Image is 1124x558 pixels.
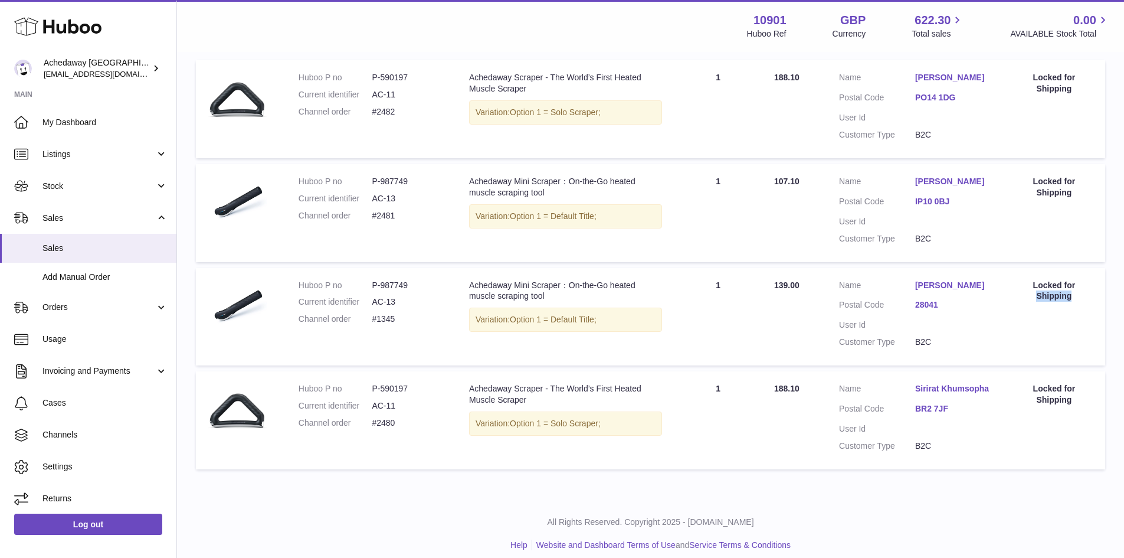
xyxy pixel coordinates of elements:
[532,540,791,551] li: and
[44,57,150,80] div: Achedaway [GEOGRAPHIC_DATA]
[912,12,964,40] a: 622.30 Total sales
[1073,12,1096,28] span: 0.00
[912,28,964,40] span: Total sales
[510,540,527,550] a: Help
[1010,28,1110,40] span: AVAILABLE Stock Total
[510,419,601,428] span: Option 1 = Solo Scraper;
[774,73,799,82] span: 188.10
[774,177,799,186] span: 107.10
[372,383,445,394] dd: P-590197
[469,176,662,198] div: Achedaway Mini Scraper：On-the-Go heated muscle scraping tool
[915,280,991,291] a: [PERSON_NAME]
[299,314,372,325] dt: Channel order
[1015,72,1093,94] div: Locked for Shipping
[833,28,866,40] div: Currency
[839,423,915,435] dt: User Id
[839,233,915,244] dt: Customer Type
[674,371,762,469] td: 1
[839,176,915,190] dt: Name
[42,213,155,224] span: Sales
[469,100,662,125] div: Variation:
[208,280,267,339] img: musclescraper_750x_c42b3404-e4d5-48e3-b3b1-8be745232369.png
[208,383,267,442] img: Achedaway-Muscle-Scraper.png
[372,280,445,291] dd: P-987749
[186,517,1115,528] p: All Rights Reserved. Copyright 2025 - [DOMAIN_NAME]
[915,299,991,311] a: 28041
[674,60,762,158] td: 1
[299,210,372,221] dt: Channel order
[510,315,597,324] span: Option 1 = Default Title;
[839,280,915,294] dt: Name
[42,366,155,377] span: Invoicing and Payments
[372,193,445,204] dd: AC-13
[299,193,372,204] dt: Current identifier
[469,308,662,332] div: Variation:
[753,12,787,28] strong: 10901
[469,204,662,229] div: Variation:
[42,302,155,313] span: Orders
[372,106,445,118] dd: #2482
[915,337,991,348] dd: B2C
[674,268,762,366] td: 1
[839,403,915,417] dt: Postal Code
[915,403,991,415] a: BR2 7JF
[1015,383,1093,406] div: Locked for Shipping
[774,280,799,290] span: 139.00
[839,112,915,123] dt: User Id
[536,540,676,550] a: Website and Dashboard Terms of Use
[42,397,168,409] span: Cases
[839,440,915,452] dt: Customer Type
[372,296,445,308] dd: AC-13
[774,384,799,393] span: 188.10
[42,429,168,440] span: Channels
[839,92,915,106] dt: Postal Code
[42,272,168,283] span: Add Manual Order
[469,383,662,406] div: Achedaway Scraper - The World’s First Heated Muscle Scraper
[915,383,991,394] a: Sirirat Khumsopha
[42,493,168,504] span: Returns
[372,176,445,187] dd: P-987749
[372,72,445,83] dd: P-590197
[42,117,168,128] span: My Dashboard
[1015,280,1093,302] div: Locked for Shipping
[299,280,372,291] dt: Huboo P no
[915,176,991,187] a: [PERSON_NAME]
[469,412,662,436] div: Variation:
[915,92,991,103] a: PO14 1DG
[208,72,267,131] img: Achedaway-Muscle-Scraper.png
[372,314,445,325] dd: #1345
[299,106,372,118] dt: Channel order
[510,107,601,117] span: Option 1 = Solo Scraper;
[372,400,445,412] dd: AC-11
[299,400,372,412] dt: Current identifier
[299,89,372,100] dt: Current identifier
[1015,176,1093,198] div: Locked for Shipping
[299,296,372,308] dt: Current identifier
[469,280,662,302] div: Achedaway Mini Scraper：On-the-Go heated muscle scraping tool
[42,181,155,192] span: Stock
[839,72,915,86] dt: Name
[299,72,372,83] dt: Huboo P no
[299,176,372,187] dt: Huboo P no
[1010,12,1110,40] a: 0.00 AVAILABLE Stock Total
[839,383,915,397] dt: Name
[840,12,866,28] strong: GBP
[469,72,662,94] div: Achedaway Scraper - The World’s First Heated Muscle Scraper
[42,149,155,160] span: Listings
[42,243,168,254] span: Sales
[42,461,168,472] span: Settings
[674,164,762,262] td: 1
[372,417,445,429] dd: #2480
[299,383,372,394] dt: Huboo P no
[42,334,168,345] span: Usage
[44,69,173,79] span: [EMAIL_ADDRESS][DOMAIN_NAME]
[372,89,445,100] dd: AC-11
[14,514,162,535] a: Log out
[747,28,787,40] div: Huboo Ref
[299,417,372,429] dt: Channel order
[915,72,991,83] a: [PERSON_NAME]
[372,210,445,221] dd: #2481
[839,129,915,141] dt: Customer Type
[839,337,915,348] dt: Customer Type
[915,233,991,244] dd: B2C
